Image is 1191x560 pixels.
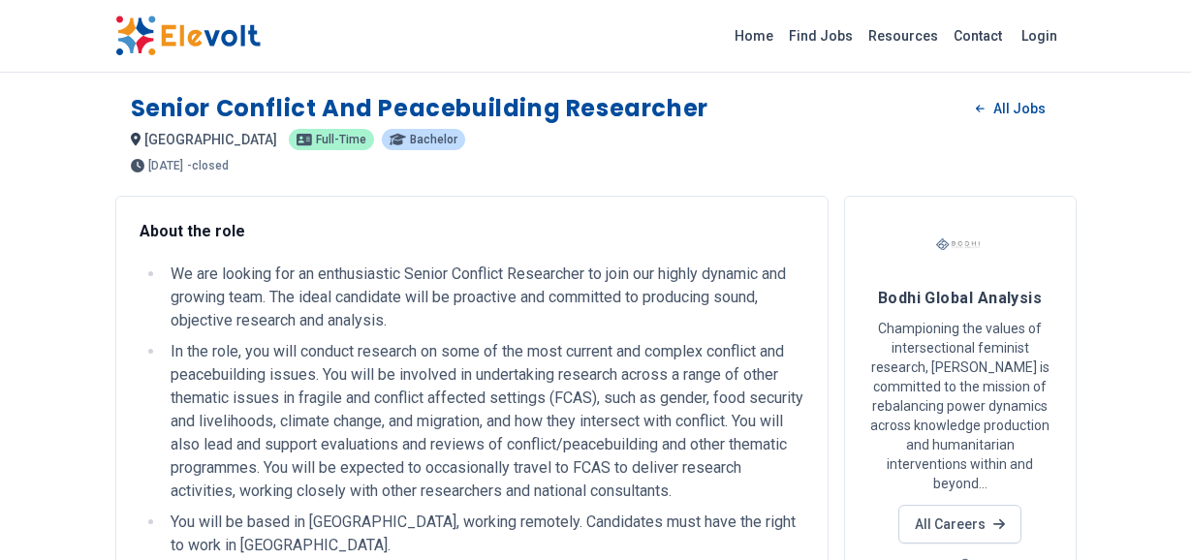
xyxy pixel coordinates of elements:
li: You will be based in [GEOGRAPHIC_DATA], working remotely. Candidates must have the right to work ... [165,511,804,557]
a: All Jobs [960,94,1060,123]
p: Championing the values of intersectional feminist research, [PERSON_NAME] is committed to the mis... [868,319,1052,493]
img: Elevolt [115,16,261,56]
a: All Careers [898,505,1021,544]
span: [DATE] [148,160,183,171]
a: Contact [946,20,1010,51]
img: Bodhi Global Analysis [936,220,985,268]
a: Home [727,20,781,51]
a: Login [1010,16,1069,55]
h1: Senior Conflict and Peacebuilding Researcher [131,93,708,124]
p: - closed [187,160,229,171]
strong: About the role [140,222,245,240]
a: Find Jobs [781,20,861,51]
a: Resources [861,20,946,51]
li: In the role, you will conduct research on some of the most current and complex conflict and peace... [165,340,804,503]
span: Full-time [316,134,366,145]
span: Bachelor [410,134,457,145]
span: [GEOGRAPHIC_DATA] [144,132,277,147]
li: We are looking for an enthusiastic Senior Conflict Researcher to join our highly dynamic and grow... [165,263,804,332]
span: Bodhi Global Analysis [878,289,1042,307]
